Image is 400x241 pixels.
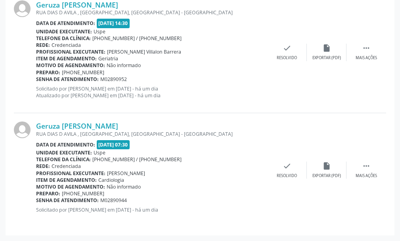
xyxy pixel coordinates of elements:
[62,190,104,197] span: [PHONE_NUMBER]
[36,197,99,204] b: Senha de atendimento:
[277,55,297,61] div: Resolvido
[36,163,50,170] b: Rede:
[62,69,104,76] span: [PHONE_NUMBER]
[36,177,97,183] b: Item de agendamento:
[52,163,81,170] span: Credenciada
[36,149,92,156] b: Unidade executante:
[36,76,99,83] b: Senha de atendimento:
[94,149,105,156] span: Uspe
[312,55,341,61] div: Exportar (PDF)
[92,156,182,163] span: [PHONE_NUMBER] / [PHONE_NUMBER]
[36,69,60,76] b: Preparo:
[97,19,130,28] span: [DATE] 14:30
[100,197,127,204] span: M02890944
[97,140,130,149] span: [DATE] 07:30
[92,35,182,42] span: [PHONE_NUMBER] / [PHONE_NUMBER]
[36,170,105,177] b: Profissional executante:
[36,183,105,190] b: Motivo de agendamento:
[36,62,105,69] b: Motivo de agendamento:
[100,76,127,83] span: M02890952
[98,177,124,183] span: Cardiologia
[36,42,50,48] b: Rede:
[14,0,31,17] img: img
[36,48,105,55] b: Profissional executante:
[107,48,181,55] span: [PERSON_NAME] Villalon Barrera
[356,55,377,61] div: Mais ações
[94,28,105,35] span: Uspe
[36,206,267,213] p: Solicitado por [PERSON_NAME] em [DATE] - há um dia
[14,121,31,138] img: img
[36,121,118,130] a: Geruza [PERSON_NAME]
[52,42,81,48] span: Credenciada
[36,35,91,42] b: Telefone da clínica:
[362,162,371,170] i: 
[107,62,141,69] span: Não informado
[36,85,267,99] p: Solicitado por [PERSON_NAME] em [DATE] - há um dia Atualizado por [PERSON_NAME] em [DATE] - há um...
[98,55,118,62] span: Geriatria
[36,190,60,197] b: Preparo:
[36,141,95,148] b: Data de atendimento:
[312,173,341,179] div: Exportar (PDF)
[36,131,267,137] div: RUA DIAS D AVILA , [GEOGRAPHIC_DATA], [GEOGRAPHIC_DATA] - [GEOGRAPHIC_DATA]
[356,173,377,179] div: Mais ações
[322,162,331,170] i: insert_drive_file
[36,55,97,62] b: Item de agendamento:
[36,20,95,27] b: Data de atendimento:
[277,173,297,179] div: Resolvido
[36,28,92,35] b: Unidade executante:
[322,44,331,52] i: insert_drive_file
[283,44,291,52] i: check
[362,44,371,52] i: 
[107,170,145,177] span: [PERSON_NAME]
[36,0,118,9] a: Geruza [PERSON_NAME]
[107,183,141,190] span: Não informado
[36,9,267,16] div: RUA DIAS D AVILA , [GEOGRAPHIC_DATA], [GEOGRAPHIC_DATA] - [GEOGRAPHIC_DATA]
[36,156,91,163] b: Telefone da clínica:
[283,162,291,170] i: check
